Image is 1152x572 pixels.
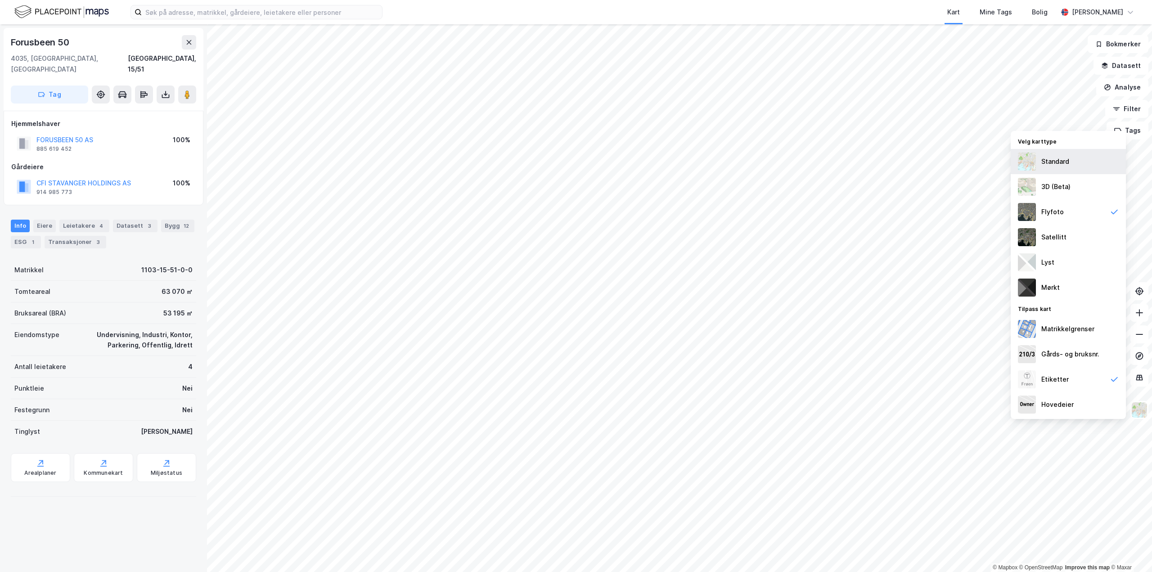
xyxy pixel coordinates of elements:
div: Bruksareal (BRA) [14,308,66,319]
img: Z [1018,153,1036,171]
div: ESG [11,236,41,248]
div: [PERSON_NAME] [141,426,193,437]
div: Transaksjoner [45,236,106,248]
div: Satellitt [1041,232,1066,243]
div: [PERSON_NAME] [1072,7,1123,18]
div: Etiketter [1041,374,1069,385]
div: Gårdeiere [11,162,196,172]
div: Bygg [161,220,194,232]
img: logo.f888ab2527a4732fd821a326f86c7f29.svg [14,4,109,20]
img: luj3wr1y2y3+OchiMxRmMxRlscgabnMEmZ7DJGWxyBpucwSZnsMkZbHIGm5zBJmewyRlscgabnMEmZ7DJGWxyBpucwSZnsMkZ... [1018,253,1036,271]
button: Datasett [1093,57,1148,75]
img: majorOwner.b5e170eddb5c04bfeeff.jpeg [1018,396,1036,414]
iframe: Chat Widget [1107,529,1152,572]
div: 1103-15-51-0-0 [141,265,193,275]
img: cadastreKeys.547ab17ec502f5a4ef2b.jpeg [1018,345,1036,363]
div: 3D (Beta) [1041,181,1071,192]
div: 3 [94,238,103,247]
img: Z [1018,203,1036,221]
div: Miljøstatus [151,469,182,477]
button: Bokmerker [1088,35,1148,53]
div: Standard [1041,156,1069,167]
a: Improve this map [1065,564,1110,571]
div: 1 [28,238,37,247]
img: Z [1131,401,1148,419]
div: 4 [97,221,106,230]
div: Kart [947,7,960,18]
div: Punktleie [14,383,44,394]
div: Hovedeier [1041,399,1074,410]
img: Z [1018,370,1036,388]
div: Tinglyst [14,426,40,437]
div: Festegrunn [14,405,49,415]
a: Mapbox [993,564,1017,571]
div: Info [11,220,30,232]
div: Velg karttype [1011,133,1126,149]
div: Hjemmelshaver [11,118,196,129]
div: Undervisning, Industri, Kontor, Parkering, Offentlig, Idrett [70,329,193,351]
img: Z [1018,178,1036,196]
div: Arealplaner [24,469,56,477]
div: [GEOGRAPHIC_DATA], 15/51 [128,53,196,75]
div: Matrikkel [14,265,44,275]
div: Tomteareal [14,286,50,297]
div: Mine Tags [980,7,1012,18]
div: Tilpass kart [1011,300,1126,316]
div: 63 070 ㎡ [162,286,193,297]
div: 4 [188,361,193,372]
div: 53 195 ㎡ [163,308,193,319]
div: Forusbeen 50 [11,35,71,50]
button: Analyse [1096,78,1148,96]
div: Antall leietakere [14,361,66,372]
div: 100% [173,135,190,145]
div: Flyfoto [1041,207,1064,217]
div: 4035, [GEOGRAPHIC_DATA], [GEOGRAPHIC_DATA] [11,53,128,75]
button: Tags [1107,122,1148,140]
div: Eiere [33,220,56,232]
div: 3 [145,221,154,230]
button: Tag [11,86,88,104]
div: Datasett [113,220,157,232]
div: Mørkt [1041,282,1060,293]
div: Eiendomstype [14,329,59,340]
a: OpenStreetMap [1019,564,1063,571]
img: 9k= [1018,228,1036,246]
input: Søk på adresse, matrikkel, gårdeiere, leietakere eller personer [142,5,382,19]
div: Matrikkelgrenser [1041,324,1094,334]
button: Filter [1105,100,1148,118]
div: 12 [182,221,191,230]
div: 914 985 773 [36,189,72,196]
div: 100% [173,178,190,189]
div: 885 619 452 [36,145,72,153]
img: cadastreBorders.cfe08de4b5ddd52a10de.jpeg [1018,320,1036,338]
div: Bolig [1032,7,1048,18]
div: Lyst [1041,257,1054,268]
div: Kommunekart [84,469,123,477]
div: Nei [182,405,193,415]
div: Nei [182,383,193,394]
div: Leietakere [59,220,109,232]
div: Gårds- og bruksnr. [1041,349,1099,360]
img: nCdM7BzjoCAAAAAElFTkSuQmCC [1018,279,1036,297]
